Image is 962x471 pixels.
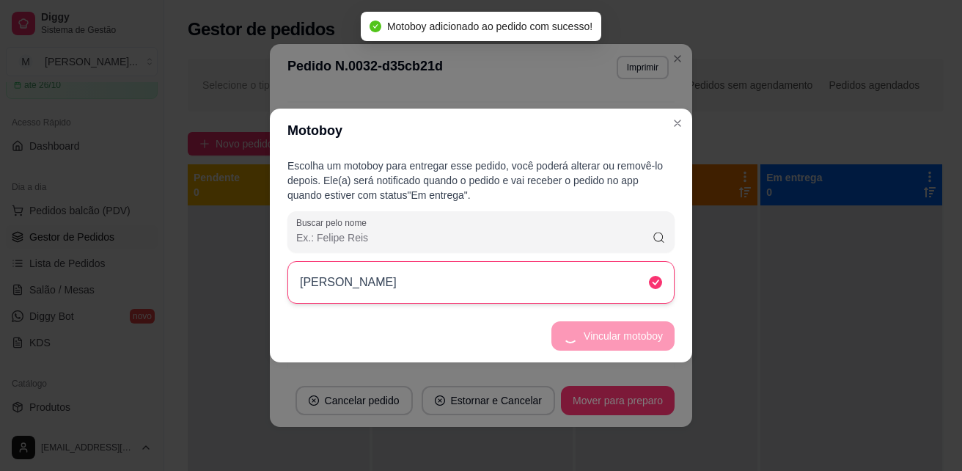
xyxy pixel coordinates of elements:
p: Escolha um motoboy para entregar esse pedido, você poderá alterar ou removê-lo depois. Ele(a) ser... [287,158,675,202]
span: check-circle [370,21,381,32]
span: Motoboy adicionado ao pedido com sucesso! [387,21,592,32]
header: Motoboy [270,109,692,153]
label: Buscar pelo nome [296,216,372,229]
p: [PERSON_NAME] [300,274,397,291]
button: Close [666,112,689,135]
input: Buscar pelo nome [296,230,652,245]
